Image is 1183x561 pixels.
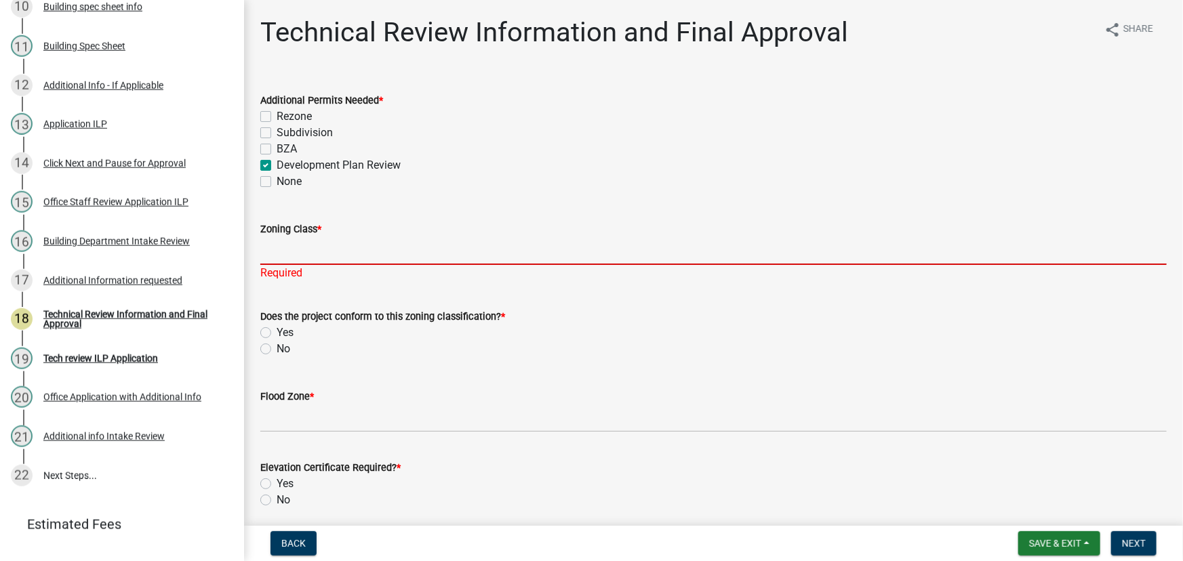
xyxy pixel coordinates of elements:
label: BZA [277,141,297,157]
label: No [277,492,290,508]
span: Save & Exit [1029,538,1081,549]
a: Estimated Fees [11,511,222,538]
div: Building spec sheet info [43,2,142,12]
div: Click Next and Pause for Approval [43,159,186,168]
label: Additional Permits Needed [260,96,383,106]
label: None [277,173,302,190]
div: Additional info Intake Review [43,432,165,441]
label: Flood Zone [260,392,314,402]
div: Application ILP [43,119,107,129]
div: 15 [11,191,33,213]
label: Rezone [277,108,312,125]
div: Building Department Intake Review [43,236,190,246]
label: No [277,341,290,357]
div: Tech review ILP Application [43,354,158,363]
div: 20 [11,386,33,408]
label: Does the project conform to this zoning classification? [260,312,505,322]
button: shareShare [1094,16,1164,43]
span: Back [281,538,306,549]
div: Office Staff Review Application ILP [43,197,188,207]
label: Zoning Class [260,225,321,234]
div: Additional Info - If Applicable [43,81,163,90]
div: 22 [11,465,33,486]
button: Next [1111,531,1157,556]
span: Share [1123,22,1153,38]
label: Yes [277,476,294,492]
h1: Technical Review Information and Final Approval [260,16,848,49]
label: Development Plan Review [277,157,401,173]
div: 21 [11,425,33,447]
div: 11 [11,35,33,57]
div: 13 [11,113,33,135]
div: Building Spec Sheet [43,41,125,51]
label: Elevation Certificate Required? [260,463,401,473]
div: 14 [11,152,33,174]
div: 17 [11,270,33,291]
label: Yes [277,325,294,341]
i: share [1104,22,1121,38]
div: Technical Review Information and Final Approval [43,310,222,329]
button: Save & Exit [1018,531,1100,556]
div: Office Application with Additional Info [43,392,201,402]
div: 18 [11,308,33,330]
button: Back [270,531,317,556]
div: 16 [11,230,33,252]
div: Required [260,265,1167,281]
label: Subdivision [277,125,333,141]
div: Additional Information requested [43,276,182,285]
span: Next [1122,538,1146,549]
div: 19 [11,348,33,369]
div: 12 [11,75,33,96]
